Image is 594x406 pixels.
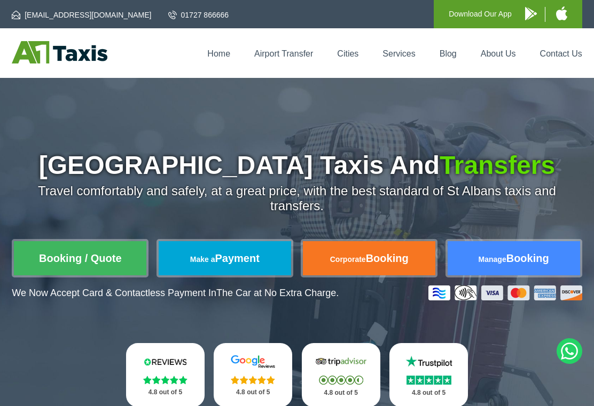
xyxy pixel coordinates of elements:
[12,41,107,63] img: A1 Taxis St Albans LTD
[440,151,555,179] span: Transfers
[440,49,457,58] a: Blog
[138,386,193,399] p: 4.8 out of 5
[337,49,358,58] a: Cities
[314,355,369,369] img: Tripadvisor
[303,241,435,275] a: CorporateBooking
[138,355,193,369] img: Reviews.io
[449,7,512,21] p: Download Our App
[401,355,456,369] img: Trustpilot
[479,255,506,264] span: Manage
[12,184,582,213] p: Travel comfortably and safely, at a great price, with the best standard of St Albans taxis and tr...
[540,49,582,58] a: Contact Us
[159,241,291,275] a: Make aPayment
[143,376,187,384] img: Stars
[314,386,369,400] p: 4.8 out of 5
[525,7,537,20] img: A1 Taxis Android App
[330,255,366,264] span: Corporate
[12,153,582,178] h1: [GEOGRAPHIC_DATA] Taxis And
[401,386,456,400] p: 4.8 out of 5
[382,49,415,58] a: Services
[12,10,151,20] a: [EMAIL_ADDRESS][DOMAIN_NAME]
[481,49,516,58] a: About Us
[428,285,582,300] img: Credit And Debit Cards
[407,376,451,385] img: Stars
[231,376,275,384] img: Stars
[190,255,215,264] span: Make a
[319,376,363,385] img: Stars
[448,241,580,275] a: ManageBooking
[556,6,567,20] img: A1 Taxis iPhone App
[207,49,230,58] a: Home
[254,49,313,58] a: Airport Transfer
[225,355,280,369] img: Google
[225,386,280,399] p: 4.8 out of 5
[12,288,339,299] p: We Now Accept Card & Contactless Payment In
[168,10,229,20] a: 01727 866666
[14,241,146,275] a: Booking / Quote
[216,288,339,298] span: The Car at No Extra Charge.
